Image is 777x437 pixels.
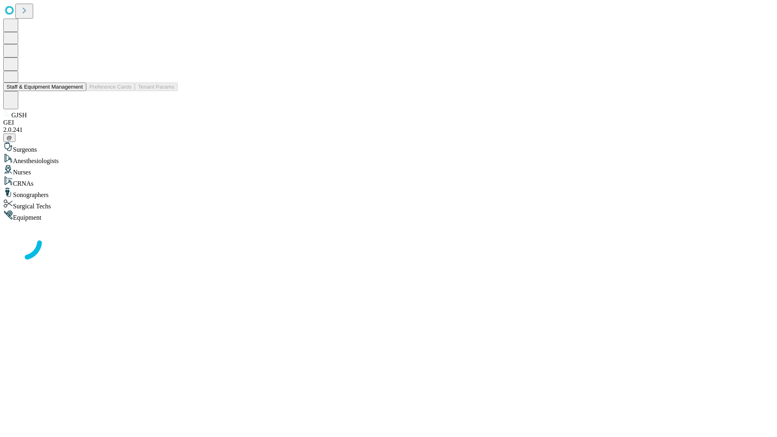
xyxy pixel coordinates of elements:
[135,83,178,91] button: Tenant Params
[3,83,86,91] button: Staff & Equipment Management
[11,112,27,119] span: GJSH
[3,210,774,221] div: Equipment
[6,135,12,141] span: @
[3,126,774,134] div: 2.0.241
[3,187,774,199] div: Sonographers
[3,176,774,187] div: CRNAs
[3,153,774,165] div: Anesthesiologists
[86,83,135,91] button: Preference Cards
[3,119,774,126] div: GEI
[3,142,774,153] div: Surgeons
[3,199,774,210] div: Surgical Techs
[3,165,774,176] div: Nurses
[3,134,15,142] button: @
